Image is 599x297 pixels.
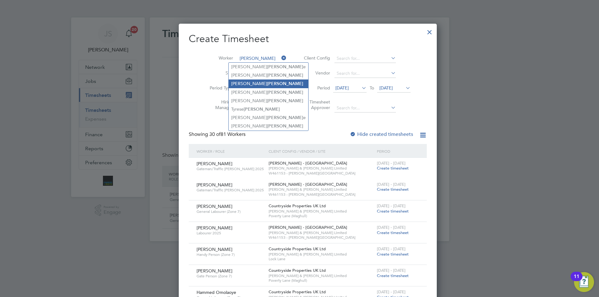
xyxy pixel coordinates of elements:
span: [PERSON_NAME] & [PERSON_NAME] Limited [269,209,374,214]
span: [DATE] - [DATE] [377,225,406,230]
label: Client Config [302,55,330,61]
label: Timesheet Approver [302,99,330,110]
span: To [368,84,376,92]
span: Poverty Lane (Maghull) [269,278,374,283]
span: [PERSON_NAME] & [PERSON_NAME] Limited [269,273,374,278]
span: Create timesheet [377,251,409,257]
span: Hammed Omolaoye [197,290,236,295]
li: Tyrese [229,105,308,113]
span: Countryside Properties UK Ltd [269,268,326,273]
label: Vendor [302,70,330,76]
span: 81 Workers [209,131,246,137]
b: [PERSON_NAME] [267,64,303,69]
li: [PERSON_NAME] [229,97,308,105]
span: Create timesheet [377,208,409,214]
span: Create timesheet [377,187,409,192]
span: [PERSON_NAME] [197,268,232,274]
span: Labourer 2025 [197,231,264,236]
span: [DATE] [335,85,349,91]
li: [PERSON_NAME] [229,88,308,97]
label: Site [205,70,233,76]
li: [PERSON_NAME] e [229,113,308,122]
input: Search for... [237,54,286,63]
span: [PERSON_NAME] & [PERSON_NAME] Limited [269,230,374,235]
button: Open Resource Center, 11 new notifications [574,272,594,292]
span: Countryside Properties UK Ltd [269,246,326,251]
span: [PERSON_NAME] [197,204,232,209]
span: General Labourer (Zone 7) [197,209,264,214]
b: [PERSON_NAME] [267,115,303,120]
span: Create timesheet [377,165,409,171]
span: [DATE] - [DATE] [377,160,406,166]
li: [PERSON_NAME] [229,71,308,79]
span: Gate Person (Zone 7) [197,274,264,279]
span: Lock Lane [269,256,374,261]
span: [PERSON_NAME] [197,182,232,188]
span: [PERSON_NAME] - [GEOGRAPHIC_DATA] [269,182,347,187]
label: Period [302,85,330,91]
input: Search for... [334,54,396,63]
span: Create timesheet [377,273,409,278]
b: [PERSON_NAME] [267,90,303,95]
b: [PERSON_NAME] [267,81,303,86]
span: [PERSON_NAME] & [PERSON_NAME] Limited [269,166,374,171]
li: [PERSON_NAME] e [229,63,308,71]
span: Handy Person (Zone 7) [197,252,264,257]
span: Create timesheet [377,230,409,235]
label: Hide created timesheets [350,131,413,137]
span: [PERSON_NAME] [197,161,232,166]
span: W461153 - [PERSON_NAME][GEOGRAPHIC_DATA] [269,192,374,197]
span: [DATE] - [DATE] [377,246,406,251]
li: [PERSON_NAME] [229,122,308,130]
b: [PERSON_NAME] [267,98,303,103]
label: Worker [205,55,233,61]
span: [PERSON_NAME] [197,247,232,252]
input: Search for... [334,104,396,113]
div: Worker / Role [195,144,267,158]
b: [PERSON_NAME] [267,123,303,129]
b: [PERSON_NAME] [244,107,280,112]
div: 11 [574,276,579,285]
span: [PERSON_NAME] & [PERSON_NAME] Limited [269,252,374,257]
span: [DATE] - [DATE] [377,182,406,187]
span: W461153 - [PERSON_NAME][GEOGRAPHIC_DATA] [269,235,374,240]
input: Search for... [334,69,396,78]
span: Gateman/Traffic [PERSON_NAME] 2025 [197,166,264,171]
span: [DATE] - [DATE] [377,289,406,295]
span: [DATE] - [DATE] [377,203,406,208]
span: [PERSON_NAME] - [GEOGRAPHIC_DATA] [269,160,347,166]
span: Poverty Lane (Maghull) [269,213,374,218]
span: [DATE] [379,85,393,91]
span: 30 of [209,131,221,137]
h2: Create Timesheet [189,32,427,46]
span: W461153 - [PERSON_NAME][GEOGRAPHIC_DATA] [269,171,374,176]
span: [PERSON_NAME] & [PERSON_NAME] Limited [269,187,374,192]
b: [PERSON_NAME] [267,73,303,78]
li: [PERSON_NAME] [229,79,308,88]
label: Period Type [205,85,233,91]
label: Hiring Manager [205,99,233,110]
span: [PERSON_NAME] - [GEOGRAPHIC_DATA] [269,225,347,230]
span: [PERSON_NAME] [197,225,232,231]
span: Countryside Properties UK Ltd [269,203,326,208]
span: Countryside Properties UK Ltd [269,289,326,295]
div: Client Config / Vendor / Site [267,144,375,158]
span: Gateman/Traffic [PERSON_NAME] 2025 [197,188,264,193]
span: [DATE] - [DATE] [377,268,406,273]
div: Period [375,144,421,158]
div: Showing [189,131,247,138]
